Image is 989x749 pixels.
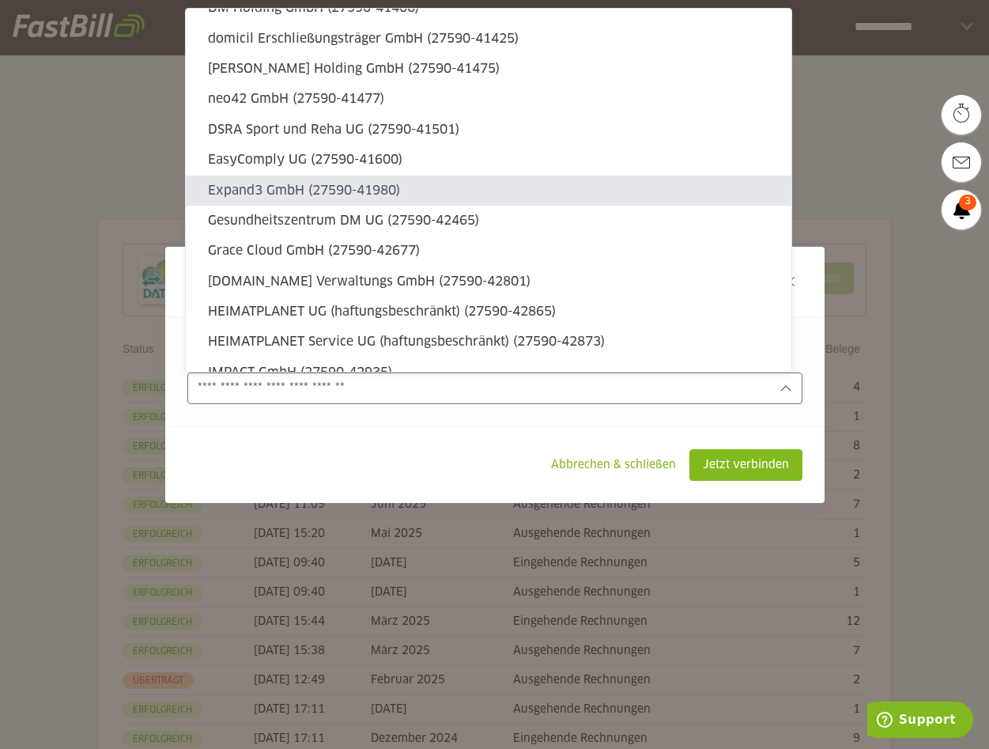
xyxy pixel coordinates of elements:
[186,54,791,84] sl-option: [PERSON_NAME] Holding GmbH (27590-41475)
[186,176,791,206] sl-option: Expand3 GmbH (27590-41980)
[186,24,791,54] sl-option: domicil Erschließungsträger GmbH (27590-41425)
[538,449,689,481] sl-button: Abbrechen & schließen
[186,297,791,327] sl-option: HEIMATPLANET UG (haftungsbeschränkt) (27590-42865)
[186,327,791,357] sl-option: HEIMATPLANET Service UG (haftungsbeschränkt) (27590-42873)
[689,449,802,481] sl-button: Jetzt verbinden
[186,357,791,388] sl-option: IMPACT GmbH (27590-42935)
[959,195,976,210] span: 3
[186,84,791,114] sl-option: neo42 GmbH (27590-41477)
[186,115,791,145] sl-option: DSRA Sport und Reha UG (27590-41501)
[942,190,981,229] a: 3
[186,206,791,236] sl-option: Gesundheitszentrum DM UG (27590-42465)
[186,267,791,297] sl-option: [DOMAIN_NAME] Verwaltungs GmbH (27590-42801)
[867,702,973,741] iframe: Öffnet ein Widget, in dem Sie weitere Informationen finden
[186,145,791,175] sl-option: EasyComply UG (27590-41600)
[186,236,791,266] sl-option: Grace Cloud GmbH (27590-42677)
